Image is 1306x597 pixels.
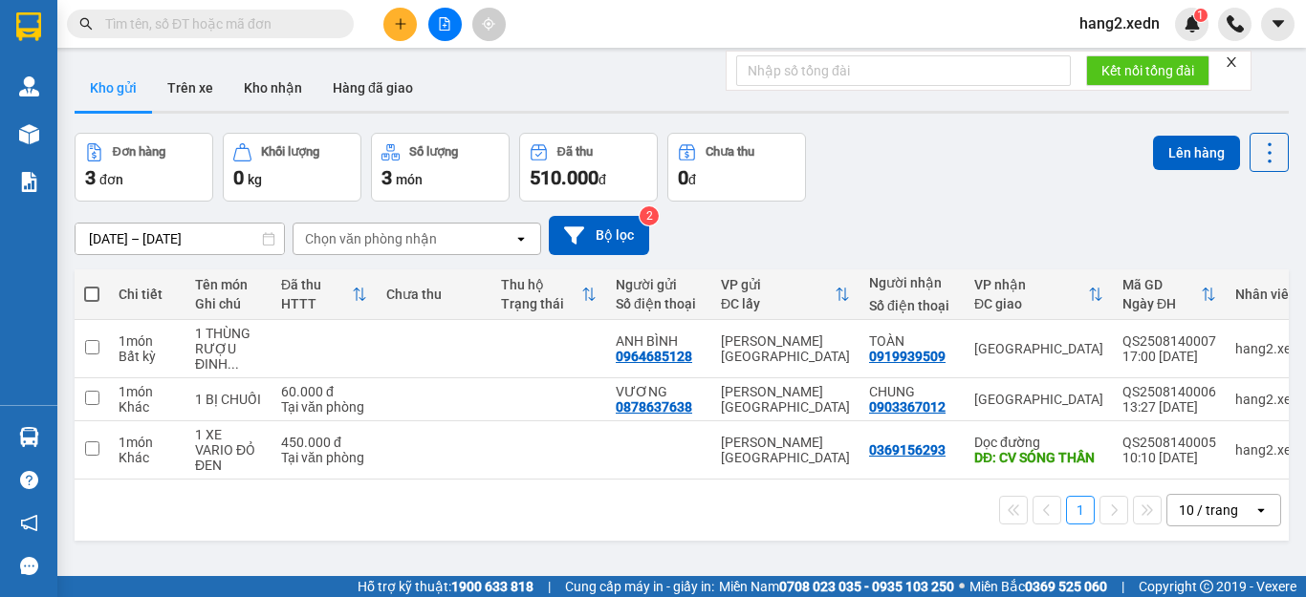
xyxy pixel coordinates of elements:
span: notification [20,514,38,532]
div: Tại văn phòng [281,450,367,465]
div: 450.000 đ [281,435,367,450]
button: Lên hàng [1153,136,1240,170]
span: 0 [678,166,688,189]
div: 60.000 đ [281,384,367,399]
button: aim [472,8,506,41]
div: [PERSON_NAME][GEOGRAPHIC_DATA] [721,435,850,465]
img: warehouse-icon [19,124,39,144]
span: kg [248,172,262,187]
div: Ghi chú [195,296,262,311]
div: Nhân viên [1235,287,1306,302]
button: plus [383,8,417,41]
div: Số điện thoại [869,298,955,313]
div: ĐC lấy [721,296,835,311]
th: Toggle SortBy [1113,269,1226,320]
span: đ [599,172,606,187]
div: Chọn văn phòng nhận [305,229,437,248]
div: 10:10 [DATE] [1122,450,1216,465]
span: món [396,172,423,187]
img: phone-icon [1227,15,1244,32]
div: Đơn hàng [113,145,165,159]
div: Chi tiết [119,287,176,302]
span: 510.000 [530,166,599,189]
div: 0919939509 [869,349,946,364]
span: | [1121,576,1124,597]
span: caret-down [1270,15,1287,32]
th: Toggle SortBy [711,269,860,320]
button: Số lượng3món [371,133,510,202]
span: hang2.xedn [1064,11,1175,35]
svg: open [513,231,529,246]
div: Chưa thu [386,287,482,302]
div: QS2508140006 [1122,384,1216,399]
div: 0964685128 [616,349,692,364]
button: Đơn hàng3đơn [75,133,213,202]
img: logo-vxr [16,12,41,41]
button: Khối lượng0kg [223,133,361,202]
button: Đã thu510.000đ [519,133,658,202]
div: [PERSON_NAME][GEOGRAPHIC_DATA] [721,384,850,415]
div: Người gửi [616,277,702,292]
div: Khối lượng [261,145,319,159]
span: file-add [438,17,451,31]
span: | [548,576,551,597]
span: Miền Bắc [969,576,1107,597]
div: Dọc đường [974,435,1103,450]
div: VP nhận [974,277,1088,292]
img: icon-new-feature [1184,15,1201,32]
b: Gửi khách hàng [118,28,189,117]
div: 1 món [119,384,176,399]
div: hang2.xedn [1235,341,1306,356]
img: solution-icon [19,172,39,192]
strong: 0708 023 035 - 0935 103 250 [779,579,954,594]
button: file-add [428,8,462,41]
span: Kết nối tổng đài [1101,60,1194,81]
div: Thu hộ [501,277,581,292]
img: warehouse-icon [19,76,39,96]
span: Cung cấp máy in - giấy in: [565,576,714,597]
span: search [79,17,93,31]
img: logo.jpg [207,24,253,70]
sup: 1 [1194,9,1208,22]
b: Xe Đăng Nhân [24,123,84,213]
div: hang2.xedn [1235,392,1306,407]
span: 3 [381,166,392,189]
div: [GEOGRAPHIC_DATA] [974,341,1103,356]
span: 3 [85,166,96,189]
span: 0 [233,166,244,189]
input: Select a date range. [76,224,284,254]
svg: open [1253,502,1269,518]
div: Chưa thu [706,145,754,159]
img: warehouse-icon [19,427,39,447]
div: VP gửi [721,277,835,292]
span: đơn [99,172,123,187]
th: Toggle SortBy [965,269,1113,320]
span: close [1225,55,1238,69]
button: caret-down [1261,8,1295,41]
div: [PERSON_NAME][GEOGRAPHIC_DATA] [721,333,850,364]
span: copyright [1200,580,1213,593]
span: ... [228,356,239,372]
div: 1 BỊ CHUỐI [195,392,262,407]
div: QS2508140005 [1122,435,1216,450]
div: Khác [119,450,176,465]
div: Mã GD [1122,277,1201,292]
th: Toggle SortBy [272,269,377,320]
div: QS2508140007 [1122,333,1216,349]
span: 1 [1197,9,1204,22]
div: CHUNG [869,384,955,399]
div: Bất kỳ [119,349,176,364]
button: Trên xe [152,65,229,111]
div: Ngày ĐH [1122,296,1201,311]
div: 1 THÙNG RƯỢU ĐINH LĂNG CÓ GÓI TRÀ [195,326,262,372]
button: Kho nhận [229,65,317,111]
button: 1 [1066,496,1095,524]
div: 1 món [119,333,176,349]
div: 0903367012 [869,399,946,415]
button: Kết nối tổng đài [1086,55,1209,86]
div: Khác [119,399,176,415]
div: 17:00 [DATE] [1122,349,1216,364]
div: Tại văn phòng [281,399,367,415]
span: aim [482,17,495,31]
input: Tìm tên, số ĐT hoặc mã đơn [105,13,331,34]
